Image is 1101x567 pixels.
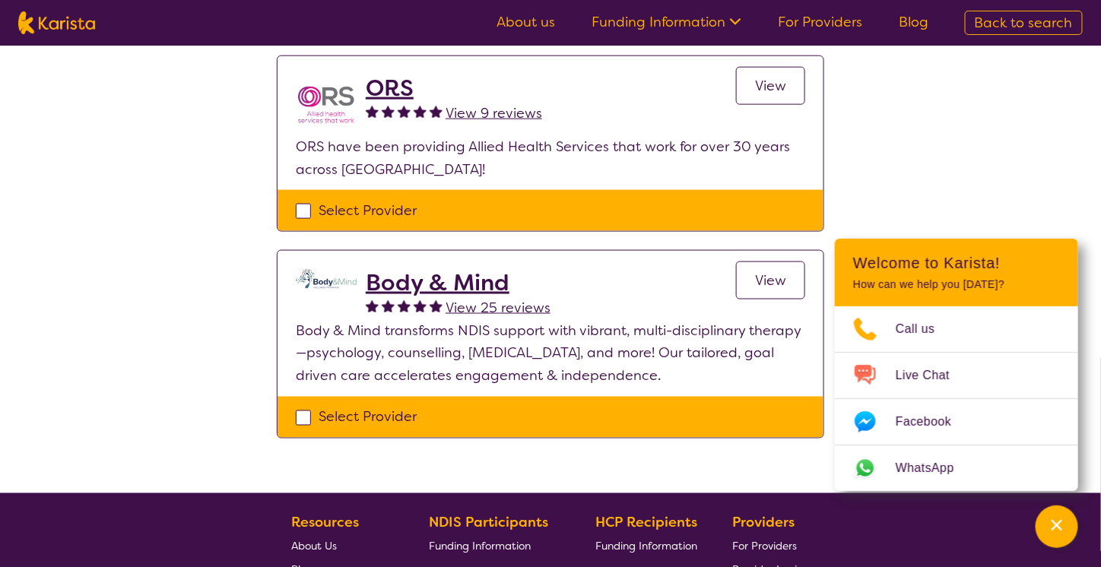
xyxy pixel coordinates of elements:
[429,540,531,553] span: Funding Information
[429,534,560,558] a: Funding Information
[1036,505,1078,548] button: Channel Menu
[429,514,548,532] b: NDIS Participants
[497,13,555,31] a: About us
[755,77,786,95] span: View
[896,457,972,480] span: WhatsApp
[291,514,359,532] b: Resources
[430,105,443,118] img: fullstar
[736,261,805,299] a: View
[366,105,379,118] img: fullstar
[446,104,542,122] span: View 9 reviews
[291,534,393,558] a: About Us
[896,410,969,433] span: Facebook
[975,14,1073,32] span: Back to search
[382,105,395,118] img: fullstar
[398,105,411,118] img: fullstar
[899,13,928,31] a: Blog
[755,271,786,290] span: View
[733,514,795,532] b: Providers
[733,534,804,558] a: For Providers
[366,269,550,296] a: Body & Mind
[595,514,697,532] b: HCP Recipients
[896,318,953,341] span: Call us
[736,67,805,105] a: View
[896,364,968,387] span: Live Chat
[592,13,741,31] a: Funding Information
[446,296,550,319] a: View 25 reviews
[382,299,395,312] img: fullstar
[414,105,427,118] img: fullstar
[853,278,1060,291] p: How can we help you [DATE]?
[430,299,443,312] img: fullstar
[835,239,1078,491] div: Channel Menu
[595,540,697,553] span: Funding Information
[733,540,798,553] span: For Providers
[398,299,411,312] img: fullstar
[296,74,357,135] img: nspbnteb0roocrxnmwip.png
[595,534,697,558] a: Funding Information
[366,299,379,312] img: fullstar
[291,540,337,553] span: About Us
[296,135,805,181] p: ORS have been providing Allied Health Services that work for over 30 years across [GEOGRAPHIC_DATA]!
[835,445,1078,491] a: Web link opens in a new tab.
[853,254,1060,272] h2: Welcome to Karista!
[965,11,1083,35] a: Back to search
[446,102,542,125] a: View 9 reviews
[446,299,550,317] span: View 25 reviews
[366,74,542,102] a: ORS
[296,269,357,289] img: qmpolprhjdhzpcuekzqg.svg
[778,13,862,31] a: For Providers
[296,319,805,388] p: Body & Mind transforms NDIS support with vibrant, multi-disciplinary therapy—psychology, counsell...
[414,299,427,312] img: fullstar
[835,306,1078,491] ul: Choose channel
[18,11,95,34] img: Karista logo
